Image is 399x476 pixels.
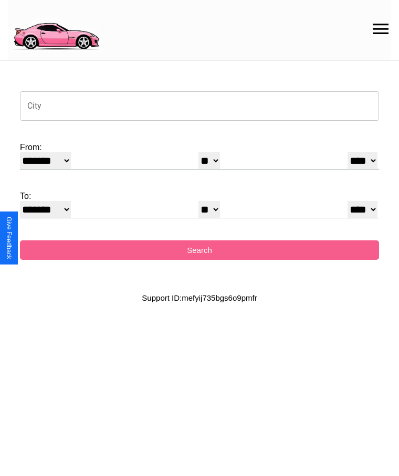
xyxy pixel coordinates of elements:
label: To: [20,192,379,201]
button: Search [20,240,379,260]
label: From: [20,143,379,152]
img: logo [8,5,104,52]
p: Support ID: mefyij735bgs6o9pmfr [142,291,257,305]
div: Give Feedback [5,217,13,259]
